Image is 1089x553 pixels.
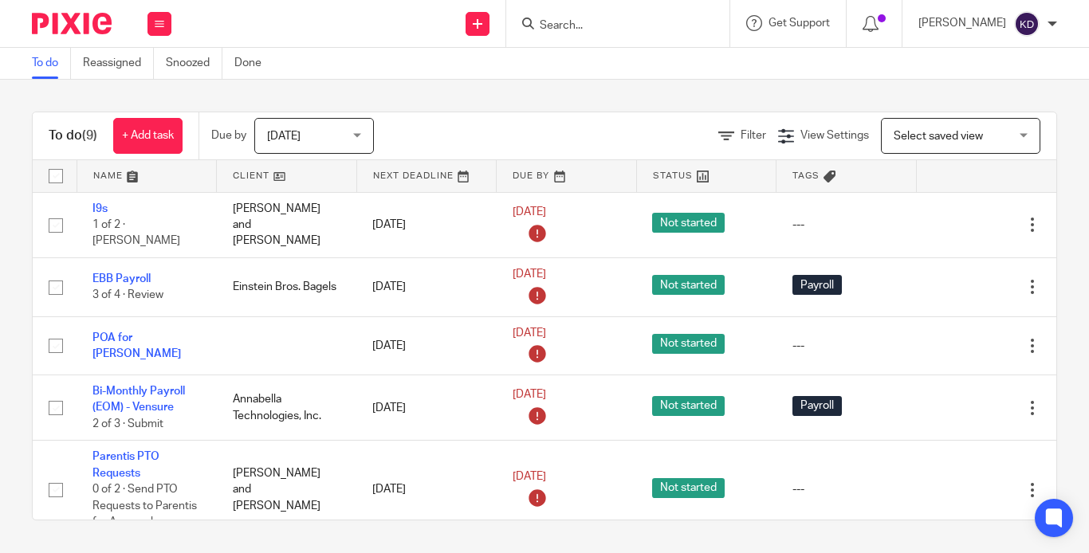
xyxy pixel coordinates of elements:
[652,275,725,295] span: Not started
[217,375,357,441] td: Annabella Technologies, Inc.
[217,257,357,316] td: Einstein Bros. Bagels
[92,418,163,429] span: 2 of 3 · Submit
[792,338,901,354] div: ---
[166,48,222,79] a: Snoozed
[92,203,108,214] a: I9s
[217,192,357,257] td: [PERSON_NAME] and [PERSON_NAME]
[894,131,983,142] span: Select saved view
[113,118,183,154] a: + Add task
[513,269,546,280] span: [DATE]
[49,127,97,144] h1: To do
[792,396,842,416] span: Payroll
[234,48,273,79] a: Done
[652,396,725,416] span: Not started
[211,127,246,143] p: Due by
[92,386,185,413] a: Bi-Monthly Payroll (EOM) - Vensure
[92,219,180,247] span: 1 of 2 · [PERSON_NAME]
[800,130,869,141] span: View Settings
[652,213,725,233] span: Not started
[918,15,1006,31] p: [PERSON_NAME]
[652,334,725,354] span: Not started
[92,332,181,359] a: POA for [PERSON_NAME]
[356,192,497,257] td: [DATE]
[538,19,682,33] input: Search
[513,206,546,218] span: [DATE]
[356,441,497,539] td: [DATE]
[513,390,546,401] span: [DATE]
[356,316,497,375] td: [DATE]
[82,129,97,142] span: (9)
[217,441,357,539] td: [PERSON_NAME] and [PERSON_NAME]
[92,484,197,528] span: 0 of 2 · Send PTO Requests to Parentis for Approval
[83,48,154,79] a: Reassigned
[92,273,151,284] a: EBB Payroll
[769,18,830,29] span: Get Support
[267,131,301,142] span: [DATE]
[792,217,901,233] div: ---
[513,327,546,339] span: [DATE]
[92,289,163,300] span: 3 of 4 · Review
[792,275,842,295] span: Payroll
[513,471,546,482] span: [DATE]
[792,171,820,180] span: Tags
[356,257,497,316] td: [DATE]
[652,478,725,498] span: Not started
[741,130,766,141] span: Filter
[1014,11,1040,37] img: svg%3E
[356,375,497,441] td: [DATE]
[32,48,71,79] a: To do
[792,481,901,497] div: ---
[92,451,159,478] a: Parentis PTO Requests
[32,13,112,34] img: Pixie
